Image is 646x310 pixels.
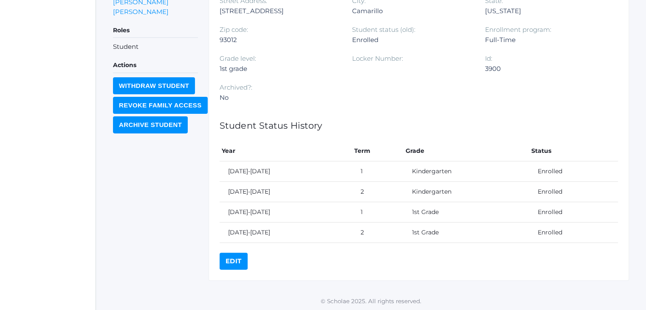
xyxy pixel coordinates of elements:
[220,93,339,103] div: No
[220,182,352,202] td: [DATE]-[DATE]
[220,223,352,243] td: [DATE]-[DATE]
[220,253,248,270] a: Edit
[485,54,492,62] label: Id:
[485,35,605,45] div: Full-Time
[220,6,339,16] div: [STREET_ADDRESS]
[220,141,352,161] th: Year
[220,54,256,62] label: Grade level:
[220,202,352,223] td: [DATE]-[DATE]
[220,25,248,34] label: Zip code:
[529,161,618,182] td: Enrolled
[485,25,551,34] label: Enrollment program:
[220,83,252,91] label: Archived?:
[352,202,403,223] td: 1
[403,182,530,202] td: Kindergarten
[113,23,198,38] h5: Roles
[529,182,618,202] td: Enrolled
[403,161,530,182] td: Kindergarten
[403,223,530,243] td: 1st Grade
[403,141,530,161] th: Grade
[352,161,403,182] td: 1
[352,141,403,161] th: Term
[352,223,403,243] td: 2
[113,42,198,52] li: Student
[113,97,208,114] input: Revoke Family Access
[113,7,169,17] a: [PERSON_NAME]
[220,35,339,45] div: 93012
[113,116,188,133] input: Archive Student
[352,182,403,202] td: 2
[113,58,198,73] h5: Actions
[352,25,415,34] label: Student status (old):
[220,121,618,130] h1: Student Status History
[220,64,339,74] div: 1st grade
[352,54,403,62] label: Locker Number:
[485,64,605,74] div: 3900
[485,6,605,16] div: [US_STATE]
[96,297,646,305] p: © Scholae 2025. All rights reserved.
[220,161,352,182] td: [DATE]-[DATE]
[352,35,472,45] div: Enrolled
[529,223,618,243] td: Enrolled
[403,202,530,223] td: 1st Grade
[529,141,618,161] th: Status
[529,202,618,223] td: Enrolled
[352,6,472,16] div: Camarillo
[113,77,195,94] input: Withdraw Student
